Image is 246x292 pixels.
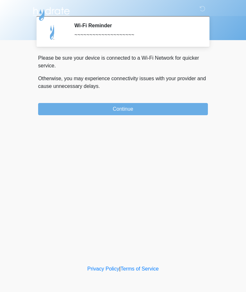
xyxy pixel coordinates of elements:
a: | [119,266,120,271]
button: Continue [38,103,208,115]
p: Please be sure your device is connected to a Wi-Fi Network for quicker service. [38,54,208,70]
span: . [99,83,100,89]
a: Privacy Policy [87,266,119,271]
img: Hydrate IV Bar - Arcadia Logo [32,5,71,21]
p: Otherwise, you may experience connectivity issues with your provider and cause unnecessary delays [38,75,208,90]
img: Agent Avatar [43,22,62,42]
div: ~~~~~~~~~~~~~~~~~~~~ [74,31,198,39]
a: Terms of Service [120,266,159,271]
